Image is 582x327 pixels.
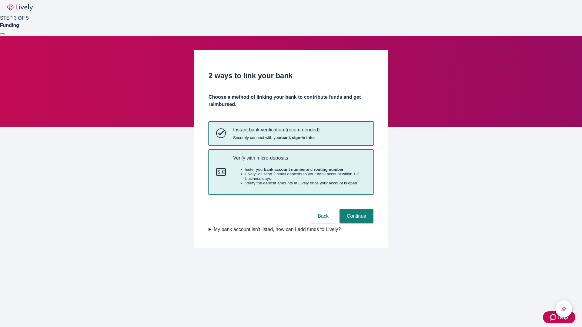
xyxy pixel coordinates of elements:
[209,70,373,81] h2: 2 ways to link your bank
[339,209,373,223] button: Continue
[209,226,373,233] summary: My bank account isn't listed, how can I add funds to Lively?
[550,314,557,321] svg: Zendesk support icon
[555,300,572,317] button: chat
[209,94,373,108] h4: Choose a method of linking your bank to contribute funds and get reimbursed.
[245,172,366,181] li: Lively will send 2 small deposits to your bank account within 1-2 business days
[209,122,373,144] button: Instant bank verificationInstant bank verification (recommended)Securely connect with yourbank si...
[7,4,33,11] img: Lively
[310,209,336,223] button: Back
[209,150,373,194] button: Micro-depositsVerify with micro-depositsEnter yourbank account numberand routing numberLively wil...
[216,128,226,138] svg: Instant bank verification
[561,306,567,312] svg: Lively AI Assistant
[233,155,366,161] p: Verify with micro-deposits
[216,167,226,177] svg: Micro-deposits
[264,167,306,172] strong: bank account number
[245,181,366,185] li: Verify the deposit amounts at Lively once your account is open
[233,135,319,140] span: Securely connect with your .
[557,314,568,321] span: Help
[233,127,319,133] p: Instant bank verification (recommended)
[281,135,314,140] strong: bank sign-in info
[543,311,575,323] button: Zendesk support iconHelp
[245,167,366,172] li: Enter your and
[314,167,343,172] strong: routing number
